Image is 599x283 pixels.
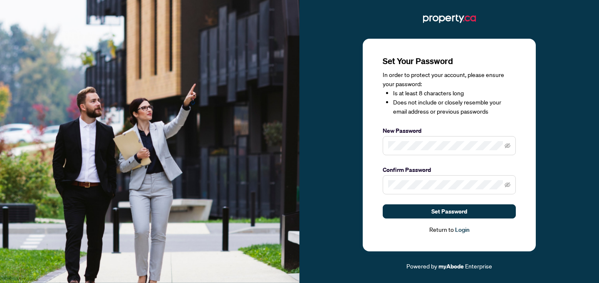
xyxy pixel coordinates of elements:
[383,126,516,135] label: New Password
[393,89,516,98] li: Is at least 8 characters long
[383,70,516,116] div: In order to protect your account, please ensure your password:
[383,225,516,235] div: Return to
[431,205,467,218] span: Set Password
[438,262,464,271] a: myAbode
[505,143,510,149] span: eye-invisible
[383,165,516,174] label: Confirm Password
[383,204,516,218] button: Set Password
[383,55,516,67] h3: Set Your Password
[505,182,510,188] span: eye-invisible
[406,262,437,270] span: Powered by
[455,226,470,233] a: Login
[393,98,516,116] li: Does not include or closely resemble your email address or previous passwords
[423,12,476,25] img: ma-logo
[465,262,492,270] span: Enterprise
